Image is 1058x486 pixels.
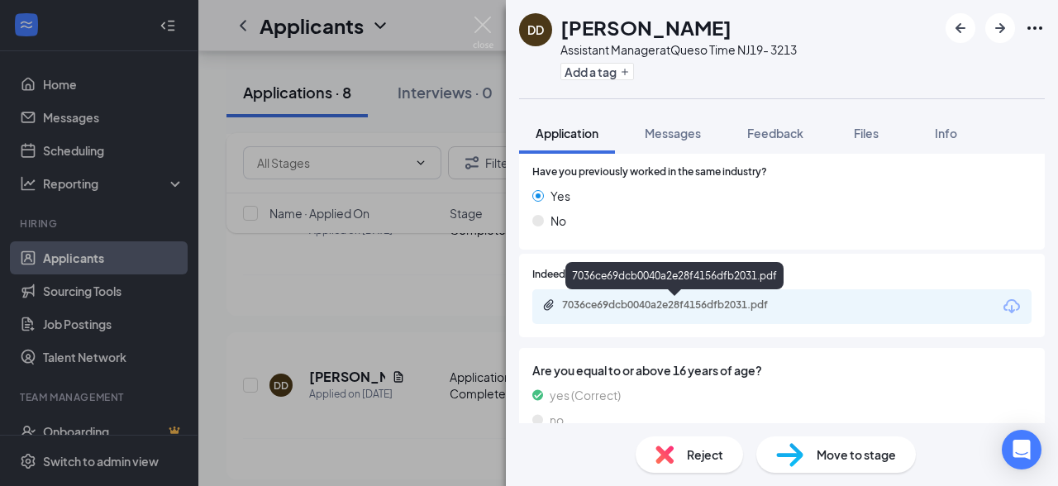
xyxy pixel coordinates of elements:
span: Application [536,126,598,141]
span: yes (Correct) [550,386,621,404]
button: ArrowRight [985,13,1015,43]
a: Paperclip7036ce69dcb0040a2e28f4156dfb2031.pdf [542,298,810,314]
span: Feedback [747,126,803,141]
div: Assistant Manager at Queso Time NJ19- 3213 [560,41,797,58]
h1: [PERSON_NAME] [560,13,732,41]
svg: ArrowRight [990,18,1010,38]
span: Yes [550,187,570,205]
span: No [550,212,566,230]
span: Indeed Resume [532,267,605,283]
button: PlusAdd a tag [560,63,634,80]
span: Info [935,126,957,141]
span: no [550,411,564,429]
div: 7036ce69dcb0040a2e28f4156dfb2031.pdf [562,298,793,312]
svg: Paperclip [542,298,555,312]
div: 7036ce69dcb0040a2e28f4156dfb2031.pdf [565,262,784,289]
svg: Download [1002,297,1022,317]
svg: Plus [620,67,630,77]
span: Reject [687,445,723,464]
span: Have you previously worked in the same industry? [532,164,767,180]
span: Move to stage [817,445,896,464]
button: ArrowLeftNew [946,13,975,43]
span: Are you equal to or above 16 years of age? [532,361,1032,379]
svg: Ellipses [1025,18,1045,38]
span: Messages [645,126,701,141]
div: Open Intercom Messenger [1002,430,1041,469]
div: DD [527,21,544,38]
span: Files [854,126,879,141]
svg: ArrowLeftNew [951,18,970,38]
